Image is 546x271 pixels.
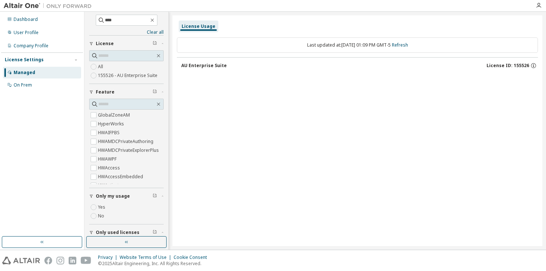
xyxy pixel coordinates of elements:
[96,230,139,235] span: Only used licenses
[98,172,145,181] label: HWAccessEmbedded
[14,70,35,76] div: Managed
[153,89,157,95] span: Clear filter
[96,89,114,95] span: Feature
[89,29,164,35] a: Clear all
[98,146,160,155] label: HWAMDCPrivateExplorerPlus
[14,43,48,49] div: Company Profile
[98,254,120,260] div: Privacy
[14,30,39,36] div: User Profile
[487,63,529,69] span: License ID: 155526
[181,58,538,74] button: AU Enterprise SuiteLicense ID: 155526
[69,257,76,264] img: linkedin.svg
[89,36,164,52] button: License
[392,42,408,48] a: Refresh
[96,41,114,47] span: License
[89,224,164,241] button: Only used licenses
[153,230,157,235] span: Clear filter
[14,17,38,22] div: Dashboard
[44,257,52,264] img: facebook.svg
[98,120,125,128] label: HyperWorks
[2,257,40,264] img: altair_logo.svg
[98,111,131,120] label: GlobalZoneAM
[120,254,174,260] div: Website Terms of Use
[98,71,159,80] label: 155526 - AU Enterprise Suite
[98,62,105,71] label: All
[14,82,32,88] div: On Prem
[81,257,91,264] img: youtube.svg
[177,37,538,53] div: Last updated at: [DATE] 01:09 PM GMT-5
[98,212,106,220] label: No
[153,193,157,199] span: Clear filter
[98,164,121,172] label: HWAccess
[181,63,227,69] div: AU Enterprise Suite
[89,188,164,204] button: Only my usage
[89,84,164,100] button: Feature
[174,254,211,260] div: Cookie Consent
[153,41,157,47] span: Clear filter
[98,137,155,146] label: HWAMDCPrivateAuthoring
[4,2,95,10] img: Altair One
[98,203,107,212] label: Yes
[57,257,64,264] img: instagram.svg
[98,155,118,164] label: HWAWPF
[96,193,130,199] span: Only my usage
[98,128,121,137] label: HWAIFPBS
[98,260,211,267] p: © 2025 Altair Engineering, Inc. All Rights Reserved.
[5,57,44,63] div: License Settings
[182,23,215,29] div: License Usage
[98,181,123,190] label: HWActivate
